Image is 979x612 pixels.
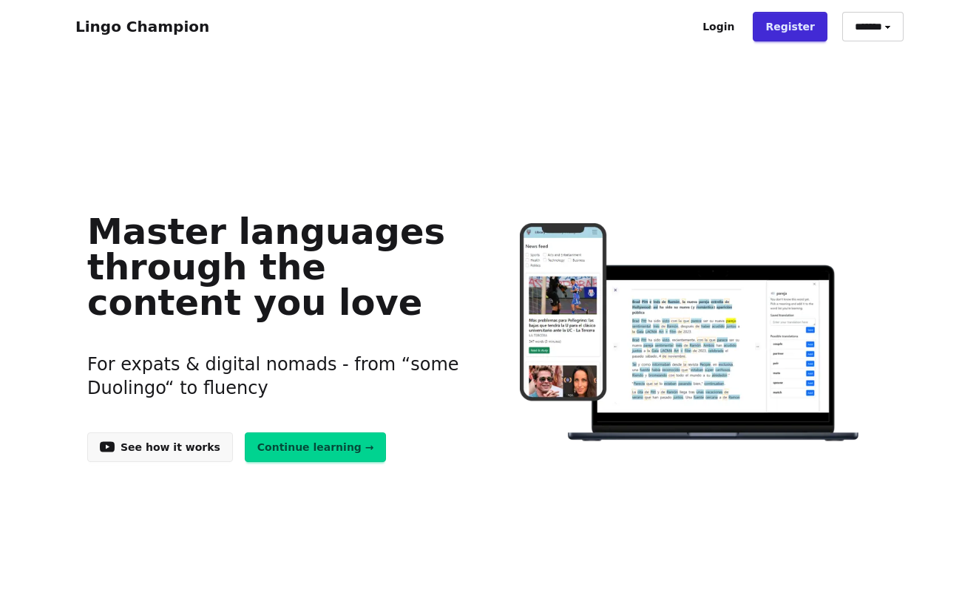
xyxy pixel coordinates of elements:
a: Login [690,12,747,41]
a: Register [753,12,827,41]
h3: For expats & digital nomads - from “some Duolingo“ to fluency [87,335,467,418]
a: Lingo Champion [75,18,209,35]
h1: Master languages through the content you love [87,214,467,320]
a: See how it works [87,432,233,462]
img: Learn languages online [490,223,892,444]
a: Continue learning → [245,432,387,462]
